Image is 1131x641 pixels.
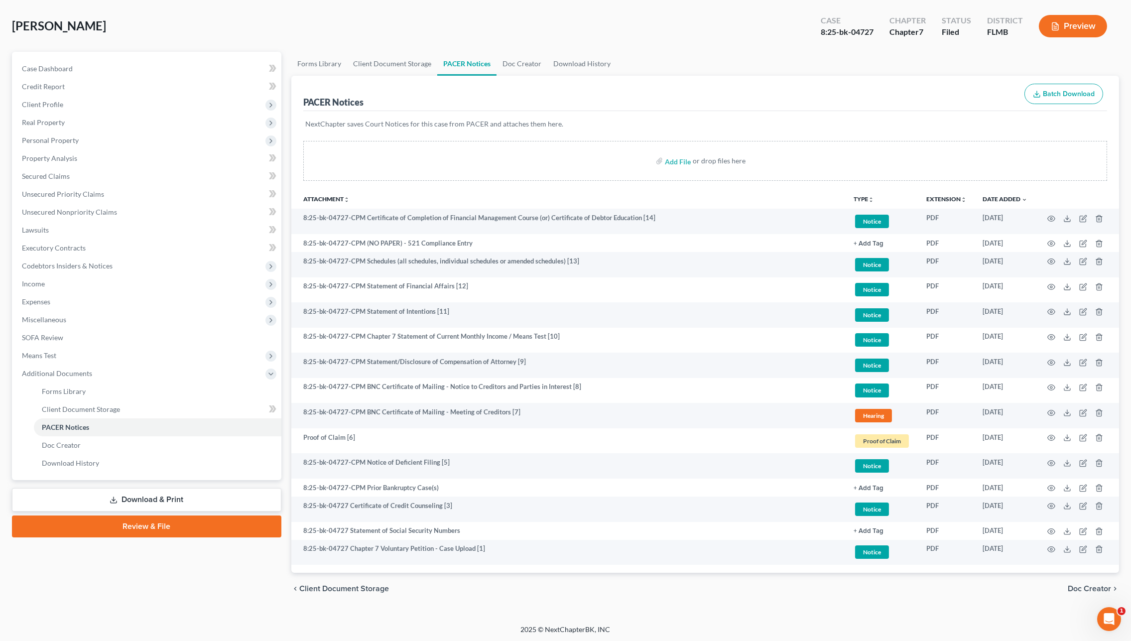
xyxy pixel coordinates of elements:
[942,26,971,38] div: Filed
[22,208,117,216] span: Unsecured Nonpriority Claims
[821,15,874,26] div: Case
[347,52,437,76] a: Client Document Storage
[918,353,975,378] td: PDF
[1111,585,1119,593] i: chevron_right
[918,209,975,234] td: PDF
[975,522,1035,540] td: [DATE]
[854,196,874,203] button: TYPEunfold_more
[14,203,281,221] a: Unsecured Nonpriority Claims
[14,167,281,185] a: Secured Claims
[918,277,975,303] td: PDF
[975,328,1035,353] td: [DATE]
[855,308,889,322] span: Notice
[291,234,846,252] td: 8:25-bk-04727-CPM (NO PAPER) - 521 Compliance Entry
[975,479,1035,497] td: [DATE]
[291,277,846,303] td: 8:25-bk-04727-CPM Statement of Financial Affairs [12]
[855,434,909,448] span: Proof of Claim
[14,329,281,347] a: SOFA Review
[918,252,975,277] td: PDF
[855,283,889,296] span: Notice
[291,302,846,328] td: 8:25-bk-04727-CPM Statement of Intentions [11]
[854,241,883,247] button: + Add Tag
[291,403,846,428] td: 8:25-bk-04727-CPM BNC Certificate of Mailing - Meeting of Creditors [7]
[918,497,975,522] td: PDF
[437,52,497,76] a: PACER Notices
[855,384,889,397] span: Notice
[918,302,975,328] td: PDF
[855,333,889,347] span: Notice
[42,405,120,413] span: Client Document Storage
[918,428,975,454] td: PDF
[22,82,65,91] span: Credit Report
[42,387,86,395] span: Forms Library
[34,400,281,418] a: Client Document Storage
[975,252,1035,277] td: [DATE]
[12,18,106,33] span: [PERSON_NAME]
[22,369,92,378] span: Additional Documents
[975,540,1035,565] td: [DATE]
[34,418,281,436] a: PACER Notices
[34,436,281,454] a: Doc Creator
[855,215,889,228] span: Notice
[22,118,65,127] span: Real Property
[855,459,889,473] span: Notice
[975,277,1035,303] td: [DATE]
[14,78,281,96] a: Credit Report
[975,234,1035,252] td: [DATE]
[14,60,281,78] a: Case Dashboard
[22,351,56,360] span: Means Test
[547,52,617,76] a: Download History
[918,453,975,479] td: PDF
[291,453,846,479] td: 8:25-bk-04727-CPM Notice of Deficient Filing [5]
[22,261,113,270] span: Codebtors Insiders & Notices
[22,297,50,306] span: Expenses
[854,213,910,230] a: Notice
[854,485,883,492] button: + Add Tag
[975,302,1035,328] td: [DATE]
[22,226,49,234] span: Lawsuits
[854,528,883,534] button: + Add Tag
[854,501,910,517] a: Notice
[854,407,910,424] a: Hearing
[868,197,874,203] i: unfold_more
[961,197,967,203] i: unfold_more
[918,540,975,565] td: PDF
[854,544,910,560] a: Notice
[303,96,364,108] div: PACER Notices
[291,378,846,403] td: 8:25-bk-04727-CPM BNC Certificate of Mailing - Notice to Creditors and Parties in Interest [8]
[291,522,846,540] td: 8:25-bk-04727 Statement of Social Security Numbers
[291,52,347,76] a: Forms Library
[42,459,99,467] span: Download History
[22,190,104,198] span: Unsecured Priority Claims
[22,172,70,180] span: Secured Claims
[1068,585,1119,593] button: Doc Creator chevron_right
[693,156,746,166] div: or drop files here
[34,454,281,472] a: Download History
[22,315,66,324] span: Miscellaneous
[918,522,975,540] td: PDF
[854,239,910,248] a: + Add Tag
[854,526,910,535] a: + Add Tag
[854,483,910,493] a: + Add Tag
[497,52,547,76] a: Doc Creator
[14,149,281,167] a: Property Analysis
[926,195,967,203] a: Extensionunfold_more
[42,441,81,449] span: Doc Creator
[291,428,846,454] td: Proof of Claim [6]
[918,479,975,497] td: PDF
[975,353,1035,378] td: [DATE]
[291,497,846,522] td: 8:25-bk-04727 Certificate of Credit Counseling [3]
[14,185,281,203] a: Unsecured Priority Claims
[22,244,86,252] span: Executory Contracts
[291,328,846,353] td: 8:25-bk-04727-CPM Chapter 7 Statement of Current Monthly Income / Means Test [10]
[291,479,846,497] td: 8:25-bk-04727-CPM Prior Bankruptcy Case(s)
[291,209,846,234] td: 8:25-bk-04727-CPM Certificate of Completion of Financial Management Course (or) Certificate of De...
[305,119,1105,129] p: NextChapter saves Court Notices for this case from PACER and attaches them here.
[975,428,1035,454] td: [DATE]
[855,258,889,271] span: Notice
[1024,84,1103,105] button: Batch Download
[291,540,846,565] td: 8:25-bk-04727 Chapter 7 Voluntary Petition - Case Upload [1]
[14,221,281,239] a: Lawsuits
[987,15,1023,26] div: District
[942,15,971,26] div: Status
